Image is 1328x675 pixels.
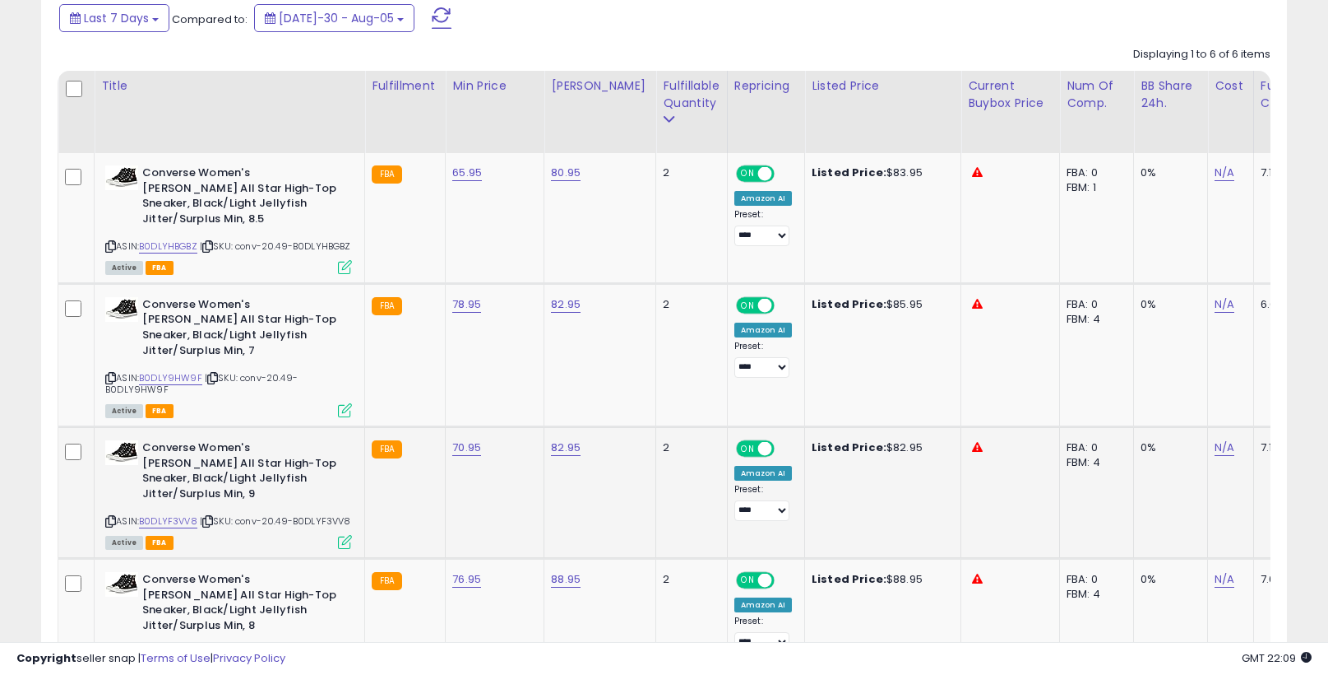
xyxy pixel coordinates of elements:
[372,440,402,459] small: FBA
[968,77,1053,112] div: Current Buybox Price
[1067,440,1121,455] div: FBA: 0
[1141,165,1195,180] div: 0%
[139,240,197,254] a: B0DLYHBGBZ
[1215,77,1247,95] div: Cost
[1067,297,1121,312] div: FBA: 0
[1133,47,1270,63] div: Displaying 1 to 6 of 6 items
[372,297,402,315] small: FBA
[734,191,792,206] div: Amazon AI
[142,440,342,505] b: Converse Women's [PERSON_NAME] All Star High-Top Sneaker, Black/Light Jellyfish Jitter/Surplus Mi...
[812,572,948,587] div: $88.95
[1215,165,1234,181] a: N/A
[146,261,174,275] span: FBA
[738,442,758,456] span: ON
[254,4,414,32] button: [DATE]-30 - Aug-05
[771,167,798,181] span: OFF
[1067,77,1127,112] div: Num of Comp.
[812,440,948,455] div: $82.95
[734,616,792,653] div: Preset:
[663,440,714,455] div: 2
[1067,312,1121,327] div: FBM: 4
[452,165,482,181] a: 65.95
[142,297,342,362] b: Converse Women's [PERSON_NAME] All Star High-Top Sneaker, Black/Light Jellyfish Jitter/Surplus Mi...
[812,77,954,95] div: Listed Price
[734,466,792,481] div: Amazon AI
[172,12,248,27] span: Compared to:
[1141,77,1201,112] div: BB Share 24h.
[105,297,138,322] img: 41RtqryyAaL._SL40_.jpg
[1067,455,1121,470] div: FBM: 4
[213,650,285,666] a: Privacy Policy
[84,10,149,26] span: Last 7 Days
[16,651,285,667] div: seller snap | |
[812,165,948,180] div: $83.95
[1141,572,1195,587] div: 0%
[812,297,948,312] div: $85.95
[1261,297,1318,312] div: 6.62
[812,296,886,312] b: Listed Price:
[663,297,714,312] div: 2
[142,165,342,230] b: Converse Women's [PERSON_NAME] All Star High-Top Sneaker, Black/Light Jellyfish Jitter/Surplus Mi...
[812,165,886,180] b: Listed Price:
[1215,571,1234,588] a: N/A
[738,574,758,588] span: ON
[663,77,720,112] div: Fulfillable Quantity
[663,165,714,180] div: 2
[105,404,143,418] span: All listings currently available for purchase on Amazon
[139,371,202,385] a: B0DLY9HW9F
[812,571,886,587] b: Listed Price:
[105,165,352,272] div: ASIN:
[1067,572,1121,587] div: FBA: 0
[59,4,169,32] button: Last 7 Days
[551,440,581,456] a: 82.95
[734,341,792,378] div: Preset:
[1141,440,1195,455] div: 0%
[551,165,581,181] a: 80.95
[771,574,798,588] span: OFF
[105,572,138,597] img: 41RtqryyAaL._SL40_.jpg
[1067,180,1121,195] div: FBM: 1
[1261,440,1318,455] div: 7.16
[1215,440,1234,456] a: N/A
[372,77,438,95] div: Fulfillment
[1067,165,1121,180] div: FBA: 0
[105,297,352,416] div: ASIN:
[738,298,758,312] span: ON
[105,440,352,547] div: ASIN:
[200,240,351,253] span: | SKU: conv-20.49-B0DLYHBGBZ
[663,572,714,587] div: 2
[1242,650,1312,666] span: 2025-08-15 22:09 GMT
[142,572,342,637] b: Converse Women's [PERSON_NAME] All Star High-Top Sneaker, Black/Light Jellyfish Jitter/Surplus Mi...
[200,514,351,528] span: | SKU: conv-20.49-B0DLYF3VV8
[372,572,402,590] small: FBA
[551,296,581,313] a: 82.95
[139,514,197,528] a: B0DLYF3VV8
[146,536,174,550] span: FBA
[452,440,481,456] a: 70.95
[734,598,792,612] div: Amazon AI
[105,261,143,275] span: All listings currently available for purchase on Amazon
[812,440,886,455] b: Listed Price:
[1261,77,1324,112] div: Fulfillment Cost
[771,442,798,456] span: OFF
[551,77,649,95] div: [PERSON_NAME]
[146,404,174,418] span: FBA
[734,77,798,95] div: Repricing
[452,77,537,95] div: Min Price
[372,165,402,184] small: FBA
[105,536,143,550] span: All listings currently available for purchase on Amazon
[1261,572,1318,587] div: 7.08
[141,650,211,666] a: Terms of Use
[734,484,792,521] div: Preset:
[452,296,481,313] a: 78.95
[452,571,481,588] a: 76.95
[734,209,792,246] div: Preset:
[105,371,298,396] span: | SKU: conv-20.49-B0DLY9HW9F
[734,323,792,337] div: Amazon AI
[105,165,138,190] img: 41RtqryyAaL._SL40_.jpg
[101,77,358,95] div: Title
[1261,165,1318,180] div: 7.16
[1215,296,1234,313] a: N/A
[551,571,581,588] a: 88.95
[738,167,758,181] span: ON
